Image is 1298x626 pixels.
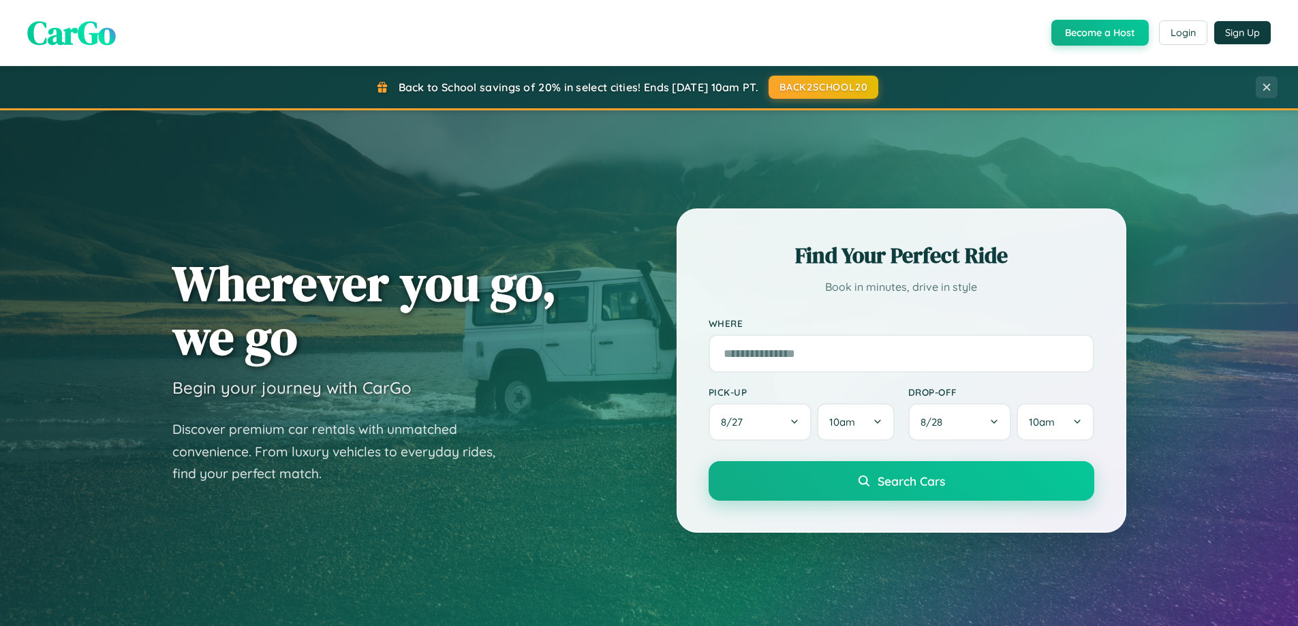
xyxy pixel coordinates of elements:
h1: Wherever you go, we go [172,256,557,364]
p: Discover premium car rentals with unmatched convenience. From luxury vehicles to everyday rides, ... [172,418,513,485]
span: Search Cars [878,473,945,488]
span: 8 / 28 [921,416,949,428]
button: Become a Host [1051,20,1149,46]
button: 8/27 [709,403,812,441]
span: Back to School savings of 20% in select cities! Ends [DATE] 10am PT. [399,80,758,94]
button: 10am [817,403,894,441]
button: Login [1159,20,1207,45]
span: 10am [829,416,855,428]
button: 8/28 [908,403,1012,441]
span: 10am [1029,416,1055,428]
label: Where [709,317,1094,329]
p: Book in minutes, drive in style [709,277,1094,297]
button: Sign Up [1214,21,1271,44]
label: Pick-up [709,386,895,398]
button: Search Cars [709,461,1094,501]
span: 8 / 27 [721,416,750,428]
button: 10am [1017,403,1094,441]
button: BACK2SCHOOL20 [769,76,878,99]
h3: Begin your journey with CarGo [172,377,412,398]
span: CarGo [27,10,116,55]
label: Drop-off [908,386,1094,398]
h2: Find Your Perfect Ride [709,240,1094,270]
